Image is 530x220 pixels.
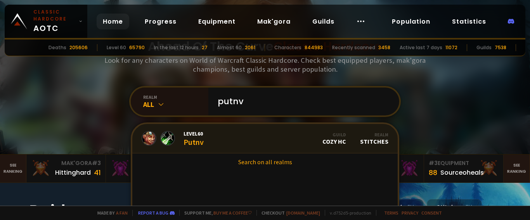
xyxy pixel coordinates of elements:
[360,132,388,137] div: Realm
[192,14,242,29] a: Equipment
[476,44,492,51] div: Guilds
[429,159,438,167] span: # 3
[305,44,323,51] div: 844983
[138,210,168,216] a: Report a bug
[101,56,429,74] h3: Look for any characters on World of Warcraft Classic Hardcore. Check best equipped players, mak'g...
[440,168,484,177] div: Sourceoheals
[97,14,129,29] a: Home
[325,210,371,216] span: v. d752d5 - production
[407,203,414,211] small: EU
[129,44,145,51] div: 65790
[179,210,252,216] span: Support me,
[306,14,341,29] a: Guilds
[132,153,398,170] a: Search on all realms
[213,88,390,115] input: Search a character...
[386,14,436,29] a: Population
[217,44,242,51] div: Almost 60
[116,210,128,216] a: a fan
[106,155,185,182] a: Mak'Gora#2Rivench100
[256,210,320,216] span: Checkout
[446,14,492,29] a: Statistics
[495,44,506,51] div: 7538
[429,167,437,178] div: 88
[378,44,390,51] div: 3458
[360,132,388,145] div: Stitches
[111,159,180,167] div: Mak'Gora
[31,159,101,167] div: Mak'Gora
[143,94,208,100] div: realm
[245,44,255,51] div: 2061
[213,210,252,216] a: Buy me a coffee
[466,203,472,211] small: EU
[445,44,457,51] div: 11072
[322,132,346,137] div: Guild
[402,210,418,216] a: Privacy
[184,130,204,137] span: Level 60
[94,167,101,178] div: 41
[92,159,101,167] span: # 3
[33,9,76,34] span: AOTC
[274,44,301,51] div: Characters
[429,159,499,167] div: Equipment
[48,44,66,51] div: Deaths
[139,14,183,29] a: Progress
[132,124,398,153] a: Level60PutnvGuildCozy HCRealmStitches
[400,44,442,51] div: Active last 7 days
[427,199,482,216] div: Stitches
[107,44,126,51] div: Level 60
[184,130,204,147] div: Putnv
[154,44,199,51] div: In the last 12 hours
[332,44,375,51] div: Recently scanned
[5,5,87,38] a: Classic HardcoreAOTC
[251,14,297,29] a: Mak'gora
[202,44,208,51] div: 27
[424,155,504,182] a: #3Equipment88Sourceoheals
[55,168,91,177] div: Hittinghard
[93,210,128,216] span: Made by
[421,210,442,216] a: Consent
[33,9,76,22] small: Classic Hardcore
[69,44,88,51] div: 205606
[322,132,346,145] div: Cozy HC
[384,210,398,216] a: Terms
[26,155,106,182] a: Mak'Gora#3Hittinghard41
[504,155,530,182] a: Seeranking
[143,100,208,109] div: All
[286,210,320,216] a: [DOMAIN_NAME]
